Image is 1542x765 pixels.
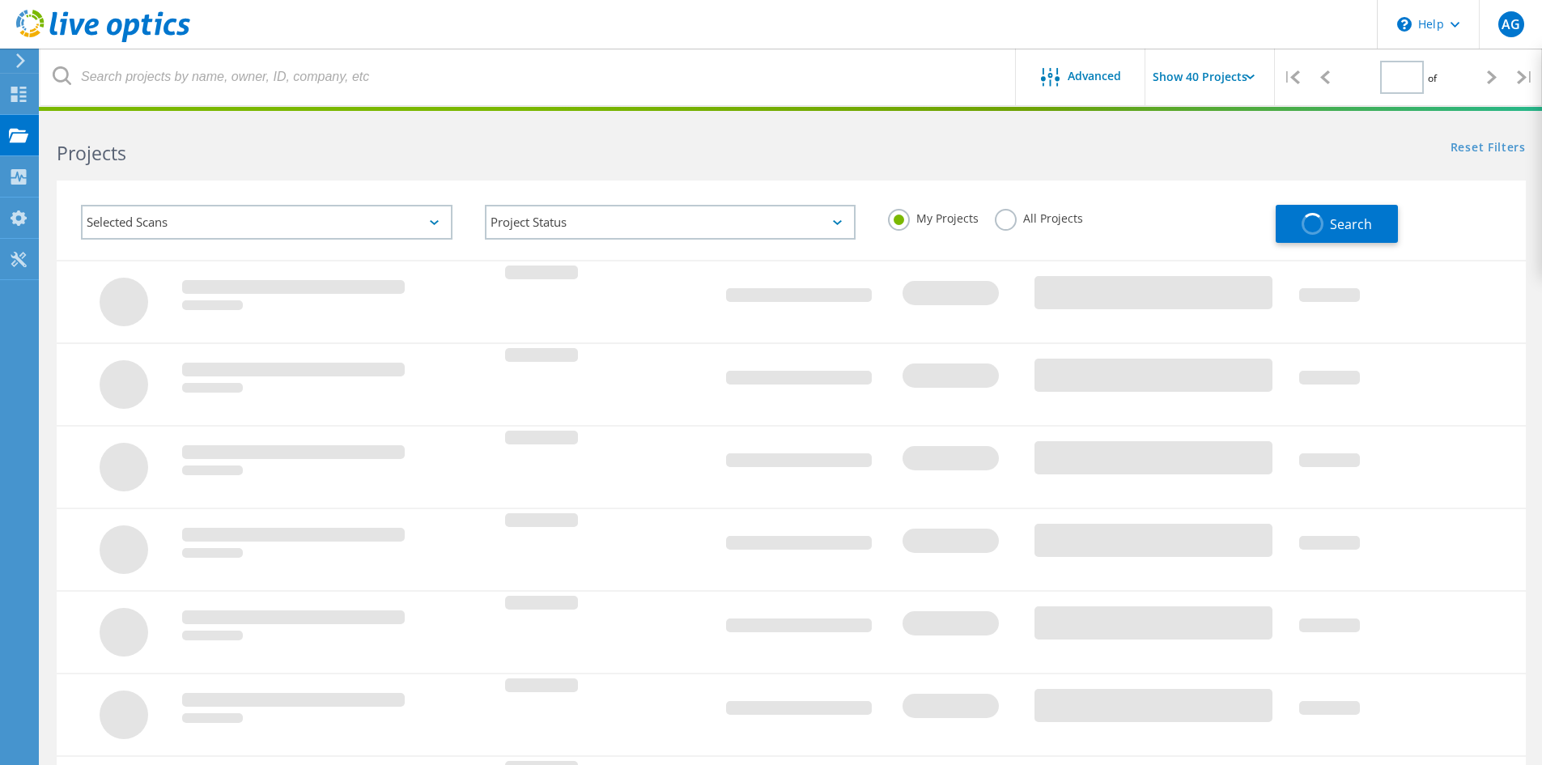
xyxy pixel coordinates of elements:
span: Advanced [1068,70,1121,82]
span: Search [1330,215,1372,233]
div: | [1509,49,1542,106]
button: Search [1276,205,1398,243]
svg: \n [1397,17,1412,32]
label: All Projects [995,209,1083,224]
a: Reset Filters [1451,142,1526,155]
span: AG [1502,18,1520,31]
label: My Projects [888,209,979,224]
a: Live Optics Dashboard [16,34,190,45]
div: Selected Scans [81,205,452,240]
div: | [1275,49,1308,106]
b: Projects [57,140,126,166]
span: of [1428,71,1437,85]
div: Project Status [485,205,856,240]
input: Search projects by name, owner, ID, company, etc [40,49,1017,105]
